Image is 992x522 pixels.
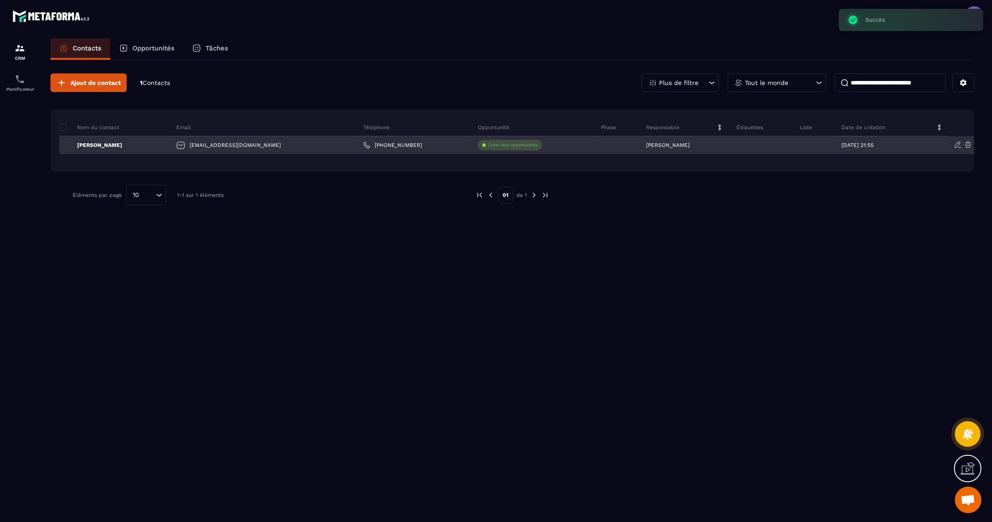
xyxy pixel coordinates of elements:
[516,192,527,199] p: de 1
[140,79,170,87] p: 1
[50,38,110,60] a: Contacts
[143,79,170,86] span: Contacts
[841,142,874,148] p: [DATE] 21:55
[601,124,616,131] p: Phase
[126,185,166,205] div: Search for option
[363,124,390,131] p: Téléphone
[736,124,763,131] p: Étiquettes
[745,80,788,86] p: Tout le monde
[363,142,422,149] a: [PHONE_NUMBER]
[841,124,885,131] p: Date de création
[541,191,549,199] img: next
[59,124,119,131] p: Nom du contact
[498,187,513,203] p: 01
[646,124,679,131] p: Responsable
[183,38,237,60] a: Tâches
[488,142,538,148] p: Créer des opportunités
[646,142,690,148] p: [PERSON_NAME]
[955,487,981,513] div: Ouvrir le chat
[15,74,25,84] img: scheduler
[487,191,495,199] img: prev
[59,142,122,149] p: [PERSON_NAME]
[142,190,154,200] input: Search for option
[50,73,127,92] button: Ajout de contact
[176,124,191,131] p: Email
[2,36,38,67] a: formationformationCRM
[659,80,698,86] p: Plus de filtre
[478,124,509,131] p: Opportunité
[12,8,92,24] img: logo
[800,124,812,131] p: Liste
[2,67,38,98] a: schedulerschedulerPlanificateur
[476,191,484,199] img: prev
[530,191,538,199] img: next
[205,44,228,52] p: Tâches
[177,192,224,198] p: 1-1 sur 1 éléments
[2,87,38,92] p: Planificateur
[110,38,183,60] a: Opportunités
[73,192,122,198] p: Éléments par page
[73,44,101,52] p: Contacts
[2,56,38,61] p: CRM
[132,44,174,52] p: Opportunités
[70,78,121,87] span: Ajout de contact
[15,43,25,54] img: formation
[130,190,142,200] span: 10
